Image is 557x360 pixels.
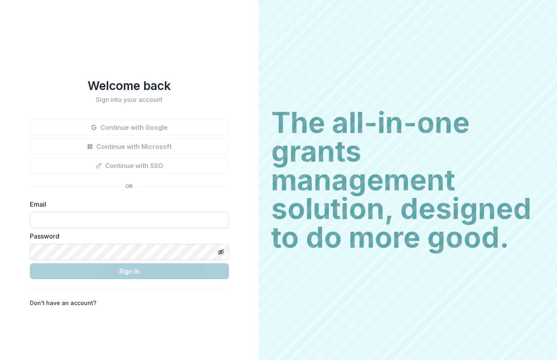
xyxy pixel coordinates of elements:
[215,246,227,258] button: Toggle password visibility
[30,96,229,104] h2: Sign into your account
[30,158,229,174] button: Continue with SSO
[30,231,224,241] label: Password
[30,200,224,209] label: Email
[30,299,96,307] p: Don't have an account?
[30,78,229,93] h1: Welcome back
[30,263,229,279] button: Sign In
[30,139,229,155] button: Continue with Microsoft
[30,119,229,135] button: Continue with Google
